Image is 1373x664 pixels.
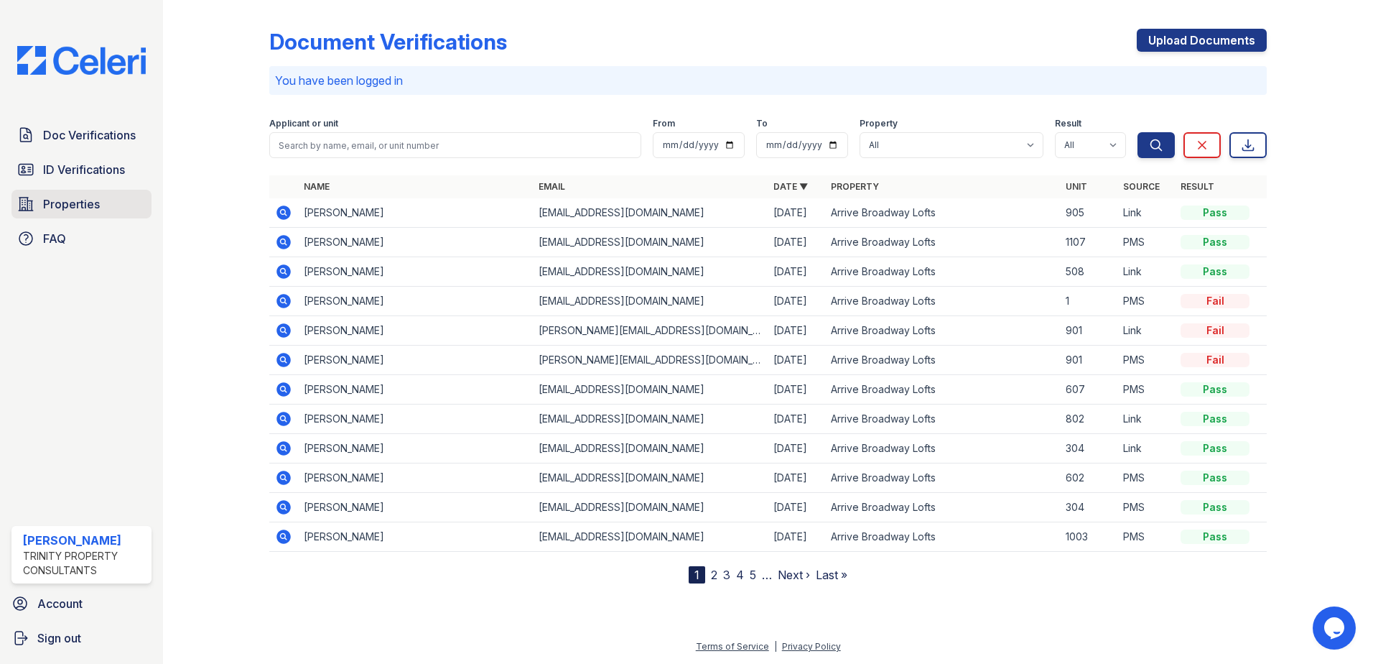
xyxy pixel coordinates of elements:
td: PMS [1117,287,1175,316]
div: Fail [1181,353,1249,367]
a: Email [539,181,565,192]
div: | [774,641,777,652]
p: You have been logged in [275,72,1261,89]
td: Arrive Broadway Lofts [825,257,1060,287]
div: Document Verifications [269,29,507,55]
td: Arrive Broadway Lofts [825,434,1060,464]
td: [DATE] [768,434,825,464]
span: Doc Verifications [43,126,136,144]
td: Arrive Broadway Lofts [825,493,1060,522]
td: 1003 [1060,522,1117,552]
td: [DATE] [768,287,825,316]
td: 1 [1060,287,1117,316]
span: Account [37,595,83,612]
td: [EMAIL_ADDRESS][DOMAIN_NAME] [533,287,768,316]
a: Next › [778,568,810,582]
div: Fail [1181,323,1249,338]
td: Link [1117,434,1175,464]
td: [PERSON_NAME] [298,434,533,464]
span: FAQ [43,230,66,247]
iframe: chat widget [1313,607,1359,650]
td: [DATE] [768,228,825,257]
a: Account [6,589,157,618]
a: Upload Documents [1137,29,1267,52]
a: 5 [750,568,756,582]
td: 602 [1060,464,1117,493]
label: Result [1055,118,1081,129]
td: [PERSON_NAME][EMAIL_ADDRESS][DOMAIN_NAME] [533,346,768,375]
td: Link [1117,257,1175,287]
td: PMS [1117,346,1175,375]
td: Arrive Broadway Lofts [825,198,1060,228]
label: From [653,118,675,129]
span: Sign out [37,630,81,647]
td: [DATE] [768,464,825,493]
td: Arrive Broadway Lofts [825,464,1060,493]
td: 508 [1060,257,1117,287]
div: Pass [1181,471,1249,485]
td: [EMAIL_ADDRESS][DOMAIN_NAME] [533,375,768,405]
a: Privacy Policy [782,641,841,652]
td: Arrive Broadway Lofts [825,522,1060,552]
div: Trinity Property Consultants [23,549,146,578]
td: [EMAIL_ADDRESS][DOMAIN_NAME] [533,434,768,464]
td: [DATE] [768,346,825,375]
td: 802 [1060,405,1117,434]
td: [DATE] [768,316,825,346]
td: [PERSON_NAME] [298,375,533,405]
td: PMS [1117,375,1175,405]
td: [PERSON_NAME] [298,316,533,346]
td: [PERSON_NAME] [298,405,533,434]
td: [EMAIL_ADDRESS][DOMAIN_NAME] [533,405,768,434]
label: Applicant or unit [269,118,338,129]
td: [PERSON_NAME][EMAIL_ADDRESS][DOMAIN_NAME] [533,316,768,346]
td: 901 [1060,316,1117,346]
td: [DATE] [768,198,825,228]
div: Pass [1181,412,1249,426]
a: Result [1181,181,1214,192]
span: … [762,566,772,584]
td: [EMAIL_ADDRESS][DOMAIN_NAME] [533,198,768,228]
a: ID Verifications [11,155,152,184]
div: Pass [1181,206,1249,220]
span: ID Verifications [43,161,125,178]
a: Properties [11,190,152,218]
td: 304 [1060,493,1117,522]
td: [DATE] [768,522,825,552]
td: [EMAIL_ADDRESS][DOMAIN_NAME] [533,257,768,287]
div: [PERSON_NAME] [23,532,146,549]
div: Pass [1181,500,1249,515]
td: Arrive Broadway Lofts [825,287,1060,316]
div: Pass [1181,441,1249,456]
a: Date ▼ [773,181,808,192]
a: Sign out [6,624,157,653]
a: Terms of Service [696,641,769,652]
a: Property [831,181,879,192]
td: Link [1117,316,1175,346]
td: [PERSON_NAME] [298,522,533,552]
span: Properties [43,195,100,213]
div: Pass [1181,530,1249,544]
div: Fail [1181,294,1249,308]
a: FAQ [11,224,152,253]
td: [EMAIL_ADDRESS][DOMAIN_NAME] [533,493,768,522]
a: 4 [736,568,744,582]
a: 3 [723,568,730,582]
td: [EMAIL_ADDRESS][DOMAIN_NAME] [533,228,768,257]
td: 304 [1060,434,1117,464]
td: [PERSON_NAME] [298,493,533,522]
a: Name [304,181,330,192]
a: 2 [711,568,717,582]
td: PMS [1117,228,1175,257]
td: [DATE] [768,405,825,434]
td: 607 [1060,375,1117,405]
td: [PERSON_NAME] [298,287,533,316]
td: [DATE] [768,493,825,522]
td: 905 [1060,198,1117,228]
td: Arrive Broadway Lofts [825,375,1060,405]
td: [EMAIL_ADDRESS][DOMAIN_NAME] [533,464,768,493]
td: PMS [1117,464,1175,493]
td: [PERSON_NAME] [298,198,533,228]
td: Link [1117,405,1175,434]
